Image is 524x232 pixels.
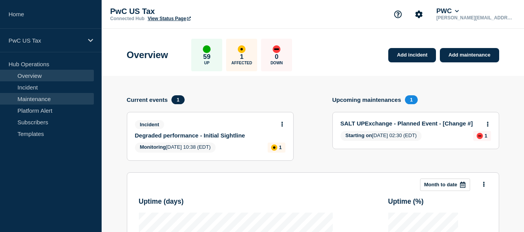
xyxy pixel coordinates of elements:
[240,53,244,61] p: 1
[388,198,487,206] h3: Uptime ( % )
[477,133,483,139] div: down
[435,7,460,15] button: PWC
[405,95,418,104] span: 1
[238,45,246,53] div: affected
[204,61,209,65] p: Up
[341,131,422,141] span: [DATE] 02:30 (EDT)
[271,144,277,151] div: affected
[420,179,470,191] button: Month to date
[135,143,216,153] span: [DATE] 10:38 (EDT)
[388,48,436,62] a: Add incident
[273,45,280,53] div: down
[135,120,164,129] span: Incident
[110,16,145,21] p: Connected Hub
[279,144,282,150] p: 1
[203,45,211,53] div: up
[341,120,481,127] a: SALT UPExchange - Planned Event - [Change #]
[411,6,427,22] button: Account settings
[140,144,166,150] span: Monitoring
[171,95,184,104] span: 1
[390,6,406,22] button: Support
[424,182,457,187] p: Month to date
[435,15,515,21] p: [PERSON_NAME][EMAIL_ADDRESS][PERSON_NAME][DOMAIN_NAME]
[275,53,278,61] p: 0
[135,132,275,139] a: Degraded performance - Initial Sightline
[127,96,168,103] h4: Current events
[232,61,252,65] p: Affected
[484,133,487,139] p: 1
[440,48,499,62] a: Add maintenance
[139,198,333,206] h3: Uptime ( days )
[148,16,191,21] a: View Status Page
[110,7,265,16] p: PwC US Tax
[346,132,372,138] span: Starting on
[332,96,401,103] h4: Upcoming maintenances
[203,53,211,61] p: 59
[127,50,168,60] h1: Overview
[270,61,283,65] p: Down
[9,37,83,44] p: PwC US Tax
